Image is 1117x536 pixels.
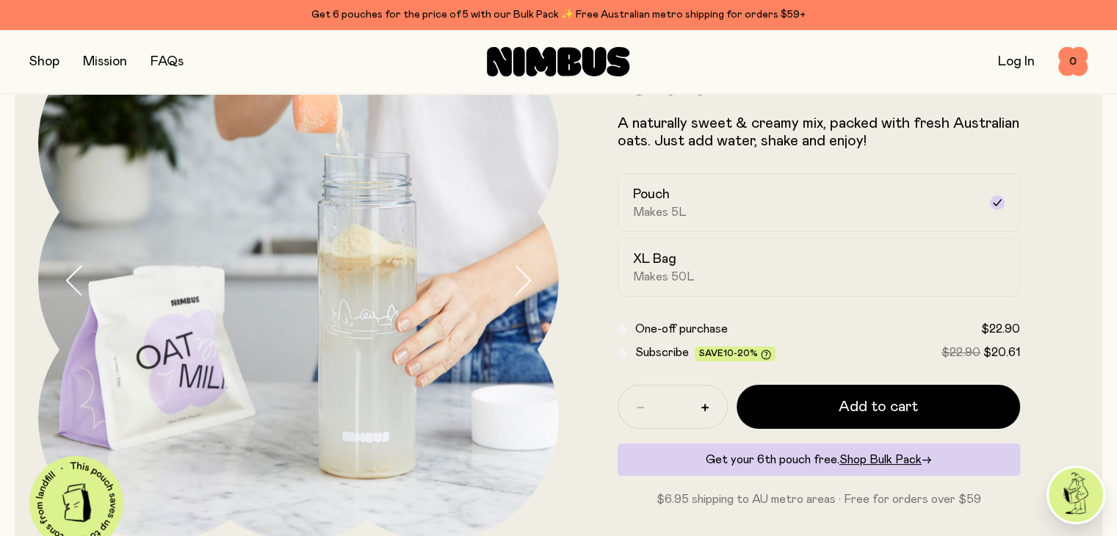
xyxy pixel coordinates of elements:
[635,323,728,335] span: One-off purchase
[839,396,918,417] span: Add to cart
[1049,468,1103,522] img: agent
[633,250,676,268] h2: XL Bag
[618,115,1021,150] p: A naturally sweet & creamy mix, packed with fresh Australian oats. Just add water, shake and enjoy!
[618,443,1021,476] div: Get your 6th pouch free.
[723,349,758,358] span: 10-20%
[699,349,771,360] span: Save
[983,347,1020,358] span: $20.61
[633,186,670,203] h2: Pouch
[998,55,1035,68] a: Log In
[839,454,922,466] span: Shop Bulk Pack
[29,6,1088,23] div: Get 6 pouches for the price of 5 with our Bulk Pack ✨ Free Australian metro shipping for orders $59+
[839,454,932,466] a: Shop Bulk Pack→
[633,269,695,284] span: Makes 50L
[633,205,687,220] span: Makes 5L
[1058,47,1088,76] button: 0
[83,55,127,68] a: Mission
[151,55,184,68] a: FAQs
[981,323,1020,335] span: $22.90
[941,347,980,358] span: $22.90
[737,385,1021,429] button: Add to cart
[635,347,689,358] span: Subscribe
[618,490,1021,508] p: $6.95 shipping to AU metro areas · Free for orders over $59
